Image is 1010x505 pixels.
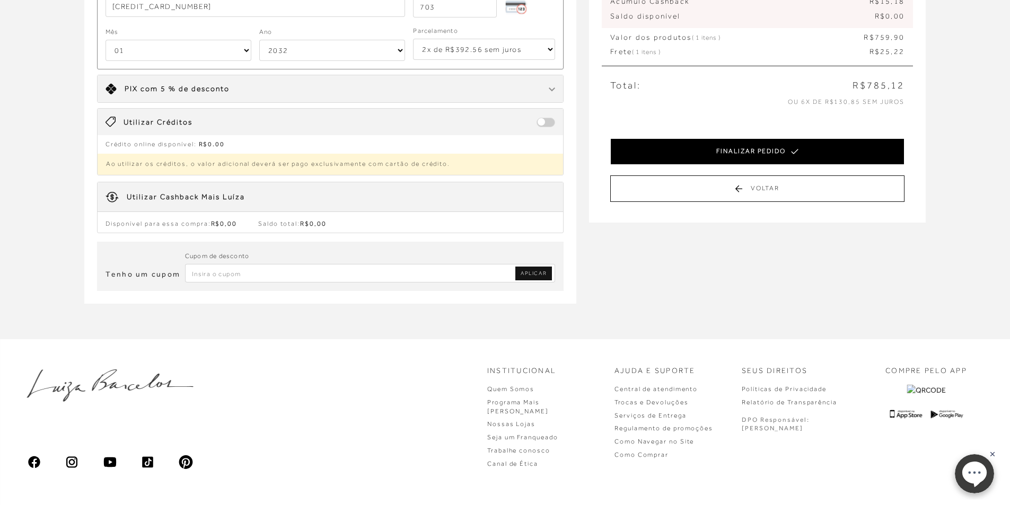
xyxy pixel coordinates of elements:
img: pinterest_ios_filled [178,455,193,469]
label: Parcelamento [413,26,458,36]
span: R$0,00 [875,11,904,22]
a: Programa Mais [PERSON_NAME] [487,398,549,415]
img: tiktok [140,455,155,469]
span: R$0,00 [211,220,238,227]
a: Central de atendimento [614,385,698,393]
span: R$ [870,47,880,56]
p: Ao utilizar os créditos, o valor adicional deverá ser pago exclusivamente com cartão de crédito. [98,154,564,175]
button: FINALIZAR PEDIDO [610,138,904,165]
span: R$0,00 [300,220,327,227]
span: APLICAR [521,270,547,277]
h3: Tenho um cupom [106,269,180,280]
span: ( 1 itens ) [692,34,721,41]
p: Institucional [487,366,556,376]
button: Voltar [610,175,904,202]
span: Total: [610,79,640,92]
img: facebook_ios_glyph [27,455,41,469]
span: ( 1 itens ) [632,48,661,56]
img: chevron [549,87,555,92]
span: Frete [610,47,661,57]
span: ,22 [891,47,904,56]
label: Cupom de desconto [185,251,249,261]
span: R$785,12 [853,79,904,92]
label: Mês [106,27,119,37]
span: 25 [880,47,891,56]
p: Ajuda e Suporte [614,366,696,376]
p: Saldo disponível [610,11,904,22]
img: instagram_material_outline [65,455,80,469]
a: Trabalhe conosco [487,447,550,454]
p: Seus Direitos [742,366,807,376]
img: Google Play Logo [930,410,963,419]
a: Quem Somos [487,385,534,393]
img: App Store Logo [890,410,922,419]
img: QRCODE [907,385,946,396]
span: Valor dos produtos [610,32,720,43]
a: Como Comprar [614,451,669,458]
a: Serviços de Entrega [614,412,686,419]
a: Canal de Ética [487,460,538,467]
a: Nossas Lojas [487,420,535,428]
span: R$0.00 [199,140,225,148]
span: 759 [875,33,891,41]
span: Disponível para essa compra: [106,220,237,227]
label: Ano [259,27,273,37]
a: Aplicar Código [515,267,552,280]
a: Relatório de Transparência [742,398,837,406]
a: Regulamento de promoções [614,424,713,432]
input: Inserir Código da Promoção [185,264,556,282]
p: DPO Responsável: [PERSON_NAME] [742,415,810,433]
div: Utilizar Cashback Mais Luíza [127,192,245,202]
span: Utilizar Créditos [124,117,192,128]
a: Trocas e Devoluções [614,398,688,406]
span: PIX [125,84,138,93]
p: COMPRE PELO APP [885,366,967,376]
span: Saldo total: [258,220,327,227]
span: com 5 % de desconto [140,84,230,93]
span: ou 6x de R$130,85 sem juros [788,98,904,105]
a: Seja um Franqueado [487,433,558,441]
a: Como Navegar no Site [614,438,694,445]
img: youtube_material_rounded [102,455,117,469]
span: R$ [864,33,874,41]
a: Políticas de Privacidade [742,385,827,393]
img: luiza-barcelos.png [27,369,193,402]
span: ,90 [891,33,904,41]
span: Crédito online disponível: [106,140,197,148]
